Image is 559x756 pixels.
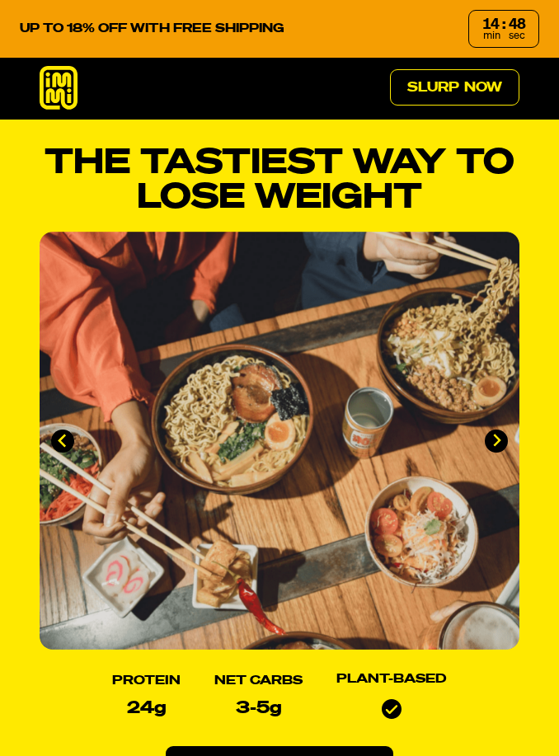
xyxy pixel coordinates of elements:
[40,232,519,650] li: 3 of 4
[214,674,303,688] h2: Net Carbs
[509,31,525,41] span: sec
[40,232,519,650] div: immi slideshow
[20,21,284,36] p: UP TO 18% OFF WITH FREE SHIPPING
[8,680,155,748] iframe: Marketing Popup
[485,430,508,453] button: Next slide
[336,673,447,686] h2: Plant-based
[483,31,500,41] span: min
[112,674,181,688] h2: Protein
[236,701,282,718] p: 3-5g
[502,17,505,32] div: :
[51,430,74,453] button: Go to last slide
[390,69,519,106] a: Slurp Now
[509,17,525,32] div: 48
[40,146,519,215] h1: THE TASTIEST WAY TO LOSE WEIGHT
[482,17,499,32] div: 14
